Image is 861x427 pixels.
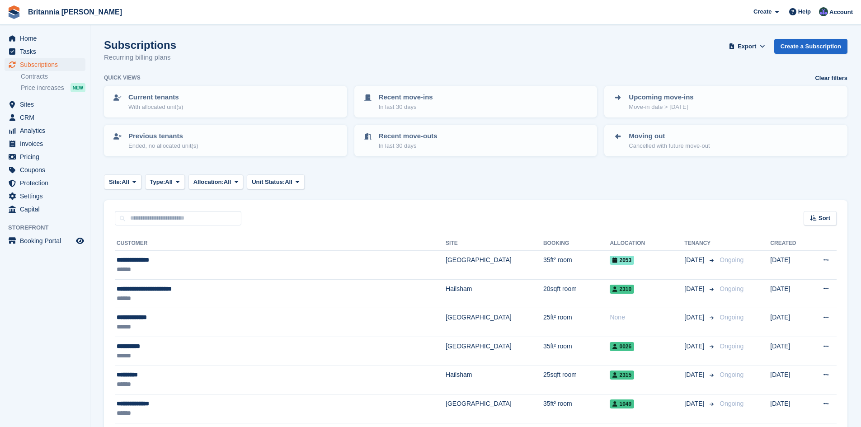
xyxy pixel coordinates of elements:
td: [GEOGRAPHIC_DATA] [446,251,543,280]
p: Current tenants [128,92,183,103]
a: Upcoming move-ins Move-in date > [DATE] [605,87,847,117]
a: menu [5,98,85,111]
td: [DATE] [770,308,809,337]
span: Pricing [20,150,74,163]
td: [DATE] [770,337,809,366]
a: Britannia [PERSON_NAME] [24,5,126,19]
p: Moving out [629,131,710,141]
a: menu [5,111,85,124]
span: All [224,178,231,187]
span: Coupons [20,164,74,176]
p: Upcoming move-ins [629,92,693,103]
a: Moving out Cancelled with future move-out [605,126,847,155]
td: [GEOGRAPHIC_DATA] [446,337,543,366]
td: [DATE] [770,394,809,423]
td: 35ft² room [543,251,610,280]
th: Tenancy [684,236,716,251]
span: [DATE] [684,342,706,351]
p: Recurring billing plans [104,52,176,63]
button: Allocation: All [188,174,244,189]
a: menu [5,164,85,176]
a: Previous tenants Ended, no allocated unit(s) [105,126,346,155]
a: menu [5,190,85,202]
div: None [610,313,684,322]
td: [DATE] [770,251,809,280]
a: Preview store [75,235,85,246]
td: 20sqft room [543,279,610,308]
a: Recent move-outs In last 30 days [355,126,597,155]
span: 0026 [610,342,634,351]
span: 2310 [610,285,634,294]
span: Sort [819,214,830,223]
span: Capital [20,203,74,216]
img: Lee Cradock [819,7,828,16]
span: Account [829,8,853,17]
span: CRM [20,111,74,124]
span: [DATE] [684,313,706,322]
span: [DATE] [684,370,706,380]
img: stora-icon-8386f47178a22dfd0bd8f6a31ec36ba5ce8667c1dd55bd0f319d3a0aa187defe.svg [7,5,21,19]
span: Invoices [20,137,74,150]
span: Price increases [21,84,64,92]
p: Recent move-ins [379,92,433,103]
td: [GEOGRAPHIC_DATA] [446,394,543,423]
button: Type: All [145,174,185,189]
span: Sites [20,98,74,111]
a: menu [5,235,85,247]
a: menu [5,150,85,163]
th: Created [770,236,809,251]
span: Create [753,7,772,16]
span: Tasks [20,45,74,58]
span: Ongoing [720,371,743,378]
td: [GEOGRAPHIC_DATA] [446,308,543,337]
a: Clear filters [815,74,847,83]
span: Settings [20,190,74,202]
span: Unit Status: [252,178,285,187]
th: Site [446,236,543,251]
p: With allocated unit(s) [128,103,183,112]
a: Price increases NEW [21,83,85,93]
a: menu [5,45,85,58]
span: Ongoing [720,400,743,407]
span: Export [738,42,756,51]
h6: Quick views [104,74,141,82]
span: Ongoing [720,314,743,321]
td: 35ft² room [543,337,610,366]
a: menu [5,203,85,216]
td: 35ft² room [543,394,610,423]
p: Move-in date > [DATE] [629,103,693,112]
span: All [122,178,129,187]
span: [DATE] [684,284,706,294]
span: Storefront [8,223,90,232]
span: [DATE] [684,399,706,408]
th: Customer [115,236,446,251]
span: Site: [109,178,122,187]
p: Ended, no allocated unit(s) [128,141,198,150]
span: Ongoing [720,256,743,263]
td: Hailsham [446,279,543,308]
div: NEW [71,83,85,92]
a: Recent move-ins In last 30 days [355,87,597,117]
span: Protection [20,177,74,189]
a: Create a Subscription [774,39,847,54]
td: [DATE] [770,279,809,308]
a: menu [5,177,85,189]
h1: Subscriptions [104,39,176,51]
p: Cancelled with future move-out [629,141,710,150]
a: menu [5,137,85,150]
span: [DATE] [684,255,706,265]
span: Home [20,32,74,45]
th: Allocation [610,236,684,251]
th: Booking [543,236,610,251]
a: menu [5,124,85,137]
span: 2315 [610,371,634,380]
td: Hailsham [446,366,543,394]
span: Ongoing [720,285,743,292]
td: [DATE] [770,366,809,394]
span: Help [798,7,811,16]
span: Ongoing [720,343,743,350]
span: Subscriptions [20,58,74,71]
td: 25sqft room [543,366,610,394]
p: Previous tenants [128,131,198,141]
span: Allocation: [193,178,224,187]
